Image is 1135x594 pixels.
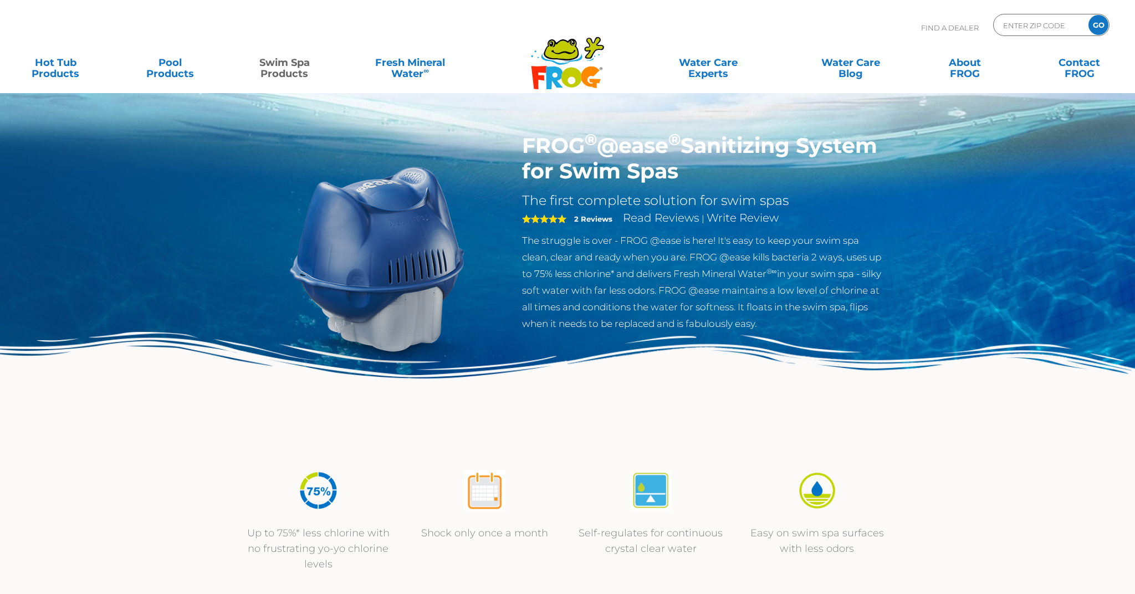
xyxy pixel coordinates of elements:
[574,214,612,223] strong: 2 Reviews
[921,14,979,42] p: Find A Dealer
[1088,15,1108,35] input: GO
[11,52,100,74] a: Hot TubProducts
[623,211,699,224] a: Read Reviews
[522,133,884,184] h1: FROG @ease Sanitizing System for Swim Spas
[668,130,681,149] sup: ®
[806,52,895,74] a: Water CareBlog
[522,192,884,209] h2: The first complete solution for swim spas
[246,525,390,572] p: Up to 75%* less chlorine with no frustrating yo-yo chlorine levels
[126,52,215,74] a: PoolProducts
[766,267,777,275] sup: ®∞
[585,130,597,149] sup: ®
[522,214,566,223] span: 5
[636,52,780,74] a: Water CareExperts
[630,470,672,511] img: atease-icon-self-regulates
[745,525,889,556] p: Easy on swim spa surfaces with less odors
[707,211,779,224] a: Write Review
[423,66,429,75] sup: ∞
[412,525,556,541] p: Shock only once a month
[525,22,610,90] img: Frog Products Logo
[298,470,339,511] img: icon-atease-75percent-less
[921,52,1010,74] a: AboutFROG
[464,470,505,511] img: atease-icon-shock-once
[702,213,704,224] span: |
[240,52,329,74] a: Swim SpaProducts
[796,470,838,511] img: icon-atease-easy-on
[1035,52,1124,74] a: ContactFROG
[252,133,505,387] img: ss-@ease-hero.png
[355,52,466,74] a: Fresh MineralWater∞
[579,525,723,556] p: Self-regulates for continuous crystal clear water
[522,232,884,332] p: The struggle is over - FROG @ease is here! It's easy to keep your swim spa clean, clear and ready...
